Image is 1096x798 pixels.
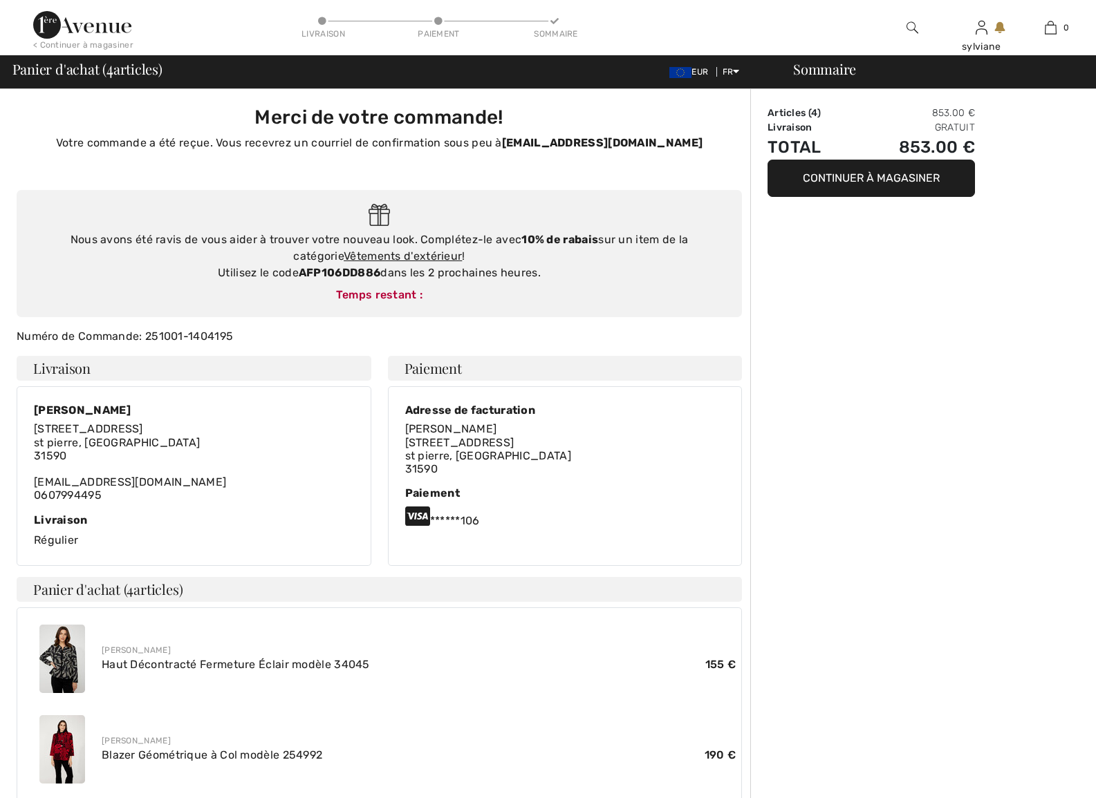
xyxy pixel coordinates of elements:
span: 4 [811,107,817,119]
div: Numéro de Commande: 251001-1404195 [8,328,750,345]
strong: AFP106DD886 [299,266,380,279]
span: EUR [669,67,714,77]
div: Livraison [301,28,343,40]
div: Paiement [418,28,459,40]
td: Total [768,135,853,160]
div: Sommaire [534,28,575,40]
p: Votre commande a été reçue. Vous recevrez un courriel de confirmation sous peu à [25,135,734,151]
span: 190 € [705,747,736,763]
span: 4 [106,59,113,77]
td: 853.00 € [853,106,975,120]
img: 1ère Avenue [33,11,131,39]
span: [STREET_ADDRESS] st pierre, [GEOGRAPHIC_DATA] 31590 [34,422,200,462]
a: Vêtements d'extérieur [344,249,462,263]
div: [PERSON_NAME] [102,644,736,656]
h4: Paiement [388,356,743,381]
div: Adresse de facturation [405,403,571,417]
div: Temps restant : [30,287,728,303]
div: Livraison [34,513,354,526]
span: [STREET_ADDRESS] st pierre, [GEOGRAPHIC_DATA] 31590 [405,436,571,475]
div: < Continuer à magasiner [33,39,133,51]
div: Paiement [405,486,725,500]
div: Régulier [34,513,354,549]
img: Euro [669,67,691,78]
strong: 10% de rabais [521,233,598,246]
div: Nous avons été ravis de vous aider à trouver votre nouveau look. Complétez-le avec sur un item de... [30,231,728,281]
span: 0 [1064,21,1069,34]
h4: Livraison [17,356,371,381]
img: recherche [907,19,918,36]
div: sylviane [947,39,1015,54]
a: 0 [1016,19,1084,36]
span: Panier d'achat ( articles) [12,62,162,76]
img: Mes infos [976,19,987,36]
span: [PERSON_NAME] [405,422,497,435]
div: [PERSON_NAME] [34,403,226,417]
span: 4 [127,580,133,598]
td: Livraison [768,120,853,135]
td: 853.00 € [853,135,975,160]
span: FR [723,67,740,77]
a: Haut Décontracté Fermeture Éclair modèle 34045 [102,658,370,671]
div: [PERSON_NAME] [102,734,736,747]
span: 155 € [705,656,736,673]
strong: [EMAIL_ADDRESS][DOMAIN_NAME] [502,136,703,149]
a: Blazer Géométrique à Col modèle 254992 [102,748,322,761]
h3: Merci de votre commande! [25,106,734,129]
button: Continuer à magasiner [768,160,975,197]
img: Haut Décontracté Fermeture Éclair modèle 34045 [39,625,85,693]
h4: Panier d'achat ( articles) [17,577,742,602]
td: Articles ( ) [768,106,853,120]
img: Gift.svg [369,204,390,227]
a: Se connecter [976,21,987,34]
div: Sommaire [777,62,1088,76]
img: Blazer Géométrique à Col modèle 254992 [39,715,85,783]
td: Gratuit [853,120,975,135]
img: Mon panier [1045,19,1057,36]
iframe: Ouvre un widget dans lequel vous pouvez chatter avec l’un de nos agents [1008,757,1082,791]
div: [EMAIL_ADDRESS][DOMAIN_NAME] 0607994495 [34,422,226,502]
